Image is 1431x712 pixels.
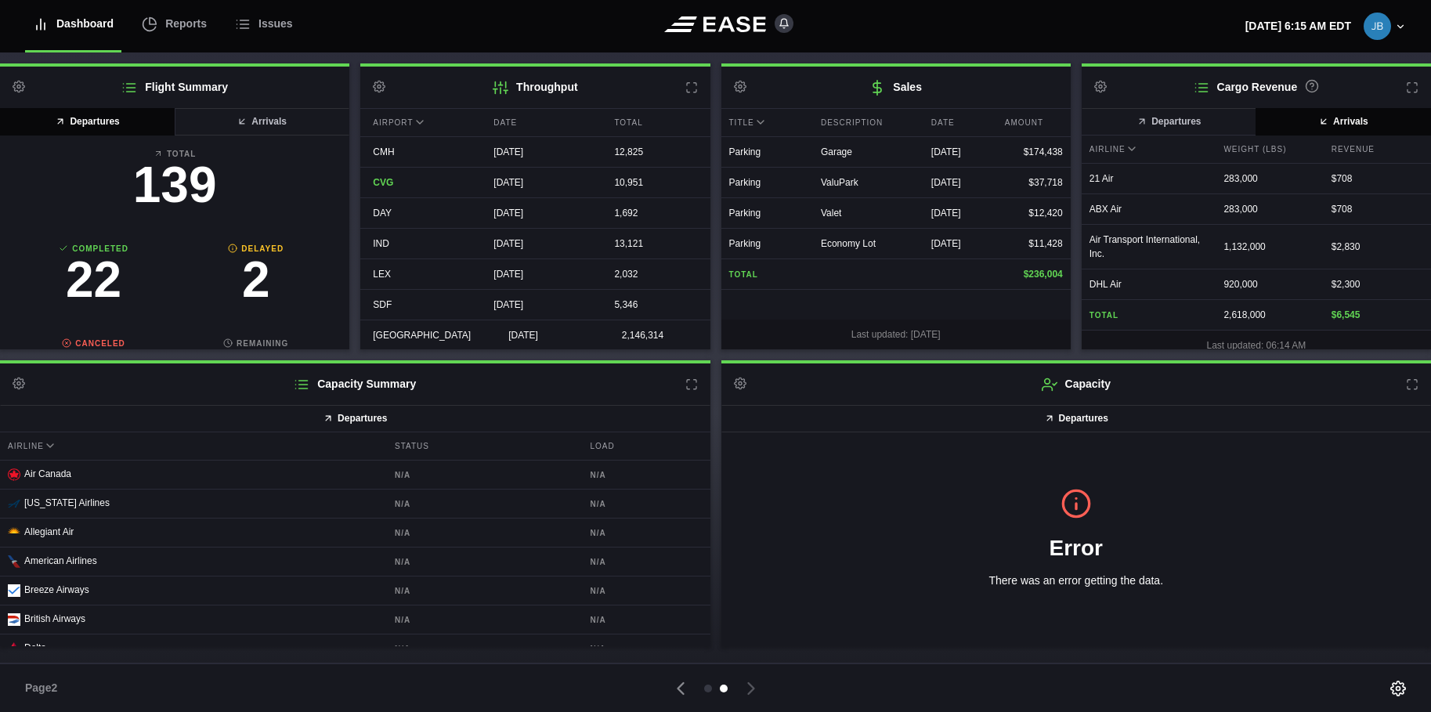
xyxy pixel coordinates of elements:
div: Total [602,109,710,136]
div: 920,000 [1216,269,1323,299]
img: 74ad5be311c8ae5b007de99f4e979312 [1364,13,1391,40]
div: 2,032 [602,259,710,289]
div: 1,692 [602,198,710,228]
h2: Sales [721,67,1071,108]
div: $ 708 [1332,172,1423,186]
div: IND [360,229,468,258]
h1: Error [746,532,1407,565]
h3: 22 [13,255,175,305]
div: Status [387,432,579,460]
b: N/A [591,643,703,655]
b: N/A [395,469,571,481]
div: [DATE] [481,290,589,320]
div: Airport [360,109,468,136]
div: 12,825 [602,137,710,167]
div: Description [813,109,923,136]
div: 2,618,000 [1216,300,1323,330]
span: British Airways [24,613,85,624]
div: [DATE] [481,259,589,289]
b: N/A [591,614,703,626]
div: $ 2,300 [1332,277,1423,291]
div: [DATE] [931,145,989,159]
div: Valet [821,206,916,220]
button: Arrivals [174,108,349,136]
div: Economy Lot [821,237,916,251]
b: Remaining [175,338,337,349]
div: Amount [997,109,1071,136]
span: Page 2 [25,680,64,696]
b: N/A [395,643,571,655]
span: Breeze Airways [24,584,89,595]
span: Allegiant Air [24,526,74,537]
div: $174,438 [1005,145,1063,159]
b: N/A [395,498,571,510]
p: [DATE] 6:15 AM EDT [1245,18,1351,34]
b: N/A [591,585,703,597]
div: DHL Air [1082,269,1216,299]
b: Canceled [13,338,175,349]
div: 10,951 [602,168,710,197]
a: Completed22 [13,243,175,313]
button: Departures [1082,108,1257,136]
b: Total [1090,309,1209,321]
div: 283,000 [1216,194,1323,224]
div: 5,346 [602,290,710,320]
div: [DATE] [481,198,589,228]
div: 2,146,314 [609,320,710,350]
a: Canceled0 [13,338,175,407]
div: Parking [729,206,805,220]
b: N/A [591,469,703,481]
div: Parking [729,237,805,251]
div: [DATE] [481,168,589,197]
b: Total [729,269,805,280]
div: Last updated: [DATE] [721,320,1071,349]
div: Garage [821,145,916,159]
div: $ 708 [1332,202,1423,216]
div: 1,132,000 [1216,232,1323,262]
span: Delta [24,642,46,653]
a: Remaining115 [175,338,337,407]
h2: Throughput [360,67,710,108]
div: ValuPark [821,175,916,190]
div: Last updated: 06:14 AM [1082,331,1431,360]
div: Parking [729,145,805,159]
span: American Airlines [24,555,97,566]
div: DAY [360,198,468,228]
span: Air Canada [24,468,71,479]
h3: 2 [175,255,337,305]
div: Weight (lbs) [1216,136,1323,163]
b: Delayed [175,243,337,255]
div: ABX Air [1082,194,1216,224]
div: CMH [360,137,468,167]
span: [US_STATE] Airlines [24,497,110,508]
div: Load [583,432,710,460]
b: N/A [395,527,571,539]
div: [DATE] [496,320,597,350]
a: Delayed2 [175,243,337,313]
div: $12,420 [1005,206,1063,220]
div: SDF [360,290,468,320]
div: [GEOGRAPHIC_DATA] [360,320,483,350]
div: $236,004 [1005,267,1063,281]
b: Completed [13,243,175,255]
b: N/A [395,585,571,597]
div: [DATE] [931,206,989,220]
div: $11,428 [1005,237,1063,251]
div: [DATE] [931,175,989,190]
b: N/A [591,498,703,510]
div: 283,000 [1216,164,1323,193]
div: Date [481,109,589,136]
p: There was an error getting the data. [746,573,1407,589]
div: Air Transport International, Inc. [1082,225,1216,269]
b: Total [13,148,337,160]
div: Date [923,109,997,136]
div: $ 6,545 [1332,308,1423,322]
b: N/A [395,614,571,626]
div: Parking [729,175,805,190]
h3: 139 [13,160,337,210]
b: N/A [591,556,703,568]
div: Title [721,109,813,136]
button: Arrivals [1256,108,1431,136]
span: CVG [373,177,393,188]
div: 21 Air [1082,164,1216,193]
